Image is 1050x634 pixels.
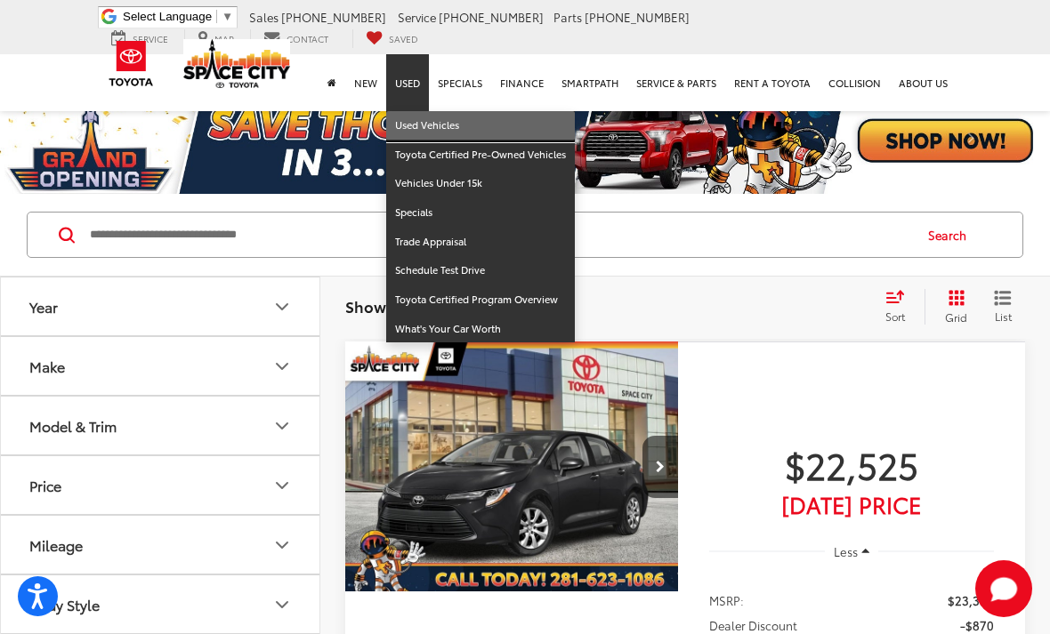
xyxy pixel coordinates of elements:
span: Map [214,32,234,45]
a: Select Language​ [123,10,233,23]
button: YearYear [1,277,321,335]
span: Parts [553,9,582,25]
span: Showing all 438 vehicles [345,295,525,317]
a: Specials [386,198,575,228]
a: Collision [820,54,890,111]
a: Rent a Toyota [725,54,820,111]
a: Contact [250,29,342,48]
a: Specials [429,54,491,111]
span: Select Language [123,10,212,23]
img: 2025 Toyota Corolla LE [344,341,680,593]
a: About Us [890,54,957,111]
a: Schedule Test Drive [386,256,575,285]
a: Used [386,54,429,111]
img: Space City Toyota [183,39,290,88]
button: Select sort value [876,289,925,325]
span: Service [398,9,436,25]
span: Sort [885,309,905,324]
div: Make [271,356,293,377]
button: MileageMileage [1,516,321,574]
button: Less [825,535,878,567]
span: [PHONE_NUMBER] [281,9,386,25]
div: Make [29,357,65,374]
span: Dealer Discount [709,616,797,634]
a: 2025 Toyota Corolla LE2025 Toyota Corolla LE2025 Toyota Corolla LE2025 Toyota Corolla LE [344,341,680,591]
a: Toyota Certified Pre-Owned Vehicles [386,140,575,170]
div: Model & Trim [29,417,117,434]
div: Body Style [271,594,293,615]
svg: Start Chat [975,560,1032,617]
a: My Saved Vehicles [352,29,432,48]
div: Mileage [29,536,83,553]
span: Service [133,32,168,45]
div: Body Style [29,596,100,613]
a: Map [184,29,247,48]
div: Year [29,298,58,315]
span: ​ [216,10,217,23]
div: Price [271,475,293,496]
button: Search [911,213,992,257]
span: [DATE] Price [709,495,994,513]
img: Toyota [98,35,165,92]
a: Service & Parts [627,54,725,111]
span: Grid [945,309,967,325]
span: Less [834,543,858,559]
button: Model & TrimModel & Trim [1,397,321,454]
div: 2025 Toyota Corolla LE 0 [344,341,680,591]
div: Price [29,477,61,494]
button: PricePrice [1,456,321,514]
span: ▼ [222,10,233,23]
a: Trade Appraisal [386,228,575,257]
a: Toyota Certified Program Overview [386,285,575,315]
button: MakeMake [1,337,321,395]
span: Contact [287,32,328,45]
button: Grid View [925,289,981,325]
span: List [994,309,1012,324]
span: Saved [389,32,418,45]
a: New [345,54,386,111]
div: Model & Trim [271,415,293,437]
a: Used Vehicles [386,111,575,140]
a: Finance [491,54,553,111]
span: MSRP: [709,591,744,609]
a: SmartPath [553,54,627,111]
a: Vehicles Under 15k [386,169,575,198]
a: What's Your Car Worth [386,315,575,343]
a: Home [319,54,345,111]
span: [PHONE_NUMBER] [585,9,690,25]
div: Mileage [271,534,293,556]
span: Sales [249,9,279,25]
input: Search by Make, Model, or Keyword [88,213,911,256]
a: Service [98,29,182,48]
span: $22,525 [709,442,994,486]
span: $23,395 [948,591,994,609]
span: -$870 [960,616,994,634]
button: List View [981,289,1025,325]
button: Next image [642,436,678,498]
div: Year [271,296,293,317]
button: Body StyleBody Style [1,575,321,633]
button: Toggle Chat Window [975,560,1032,617]
span: [PHONE_NUMBER] [439,9,544,25]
